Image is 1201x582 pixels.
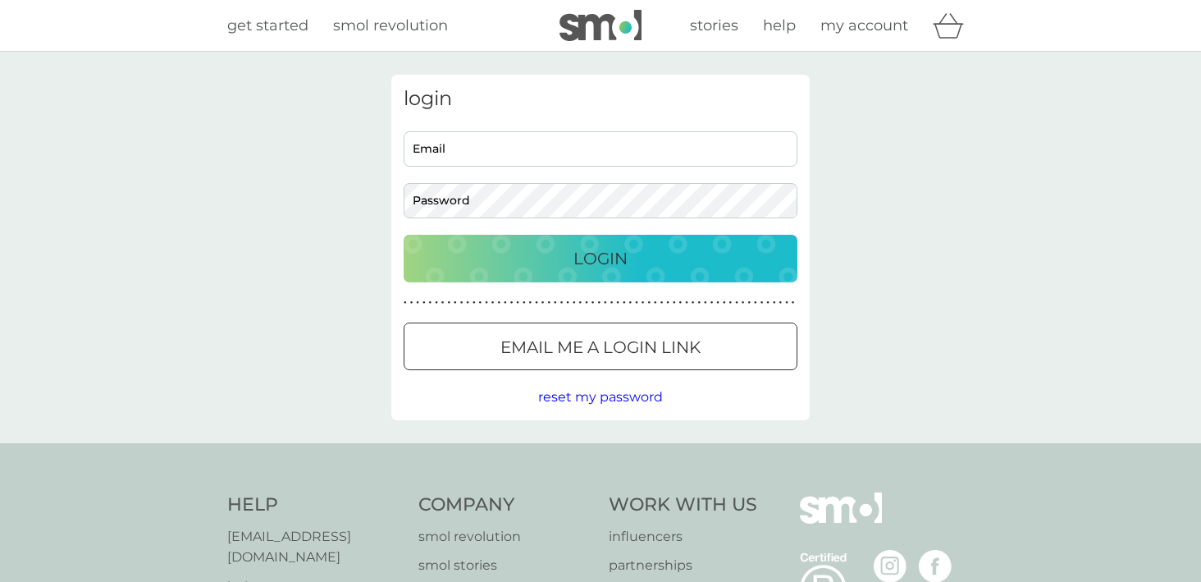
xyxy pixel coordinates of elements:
p: ● [441,299,445,307]
a: my account [820,14,908,38]
p: ● [435,299,438,307]
h3: login [404,87,797,111]
p: ● [697,299,701,307]
p: ● [623,299,626,307]
p: ● [685,299,688,307]
a: stories [690,14,738,38]
p: ● [742,299,745,307]
p: ● [597,299,600,307]
p: ● [404,299,407,307]
span: my account [820,16,908,34]
p: ● [585,299,588,307]
button: Login [404,235,797,282]
p: ● [566,299,569,307]
a: [EMAIL_ADDRESS][DOMAIN_NAME] [227,526,402,568]
p: ● [604,299,607,307]
p: ● [610,299,614,307]
p: ● [616,299,619,307]
p: ● [760,299,764,307]
p: ● [591,299,595,307]
p: ● [704,299,707,307]
h4: Help [227,493,402,518]
p: ● [422,299,426,307]
p: ● [529,299,532,307]
p: ● [729,299,733,307]
p: ● [792,299,795,307]
a: smol revolution [333,14,448,38]
p: ● [447,299,450,307]
p: ● [579,299,582,307]
p: ● [716,299,719,307]
img: smol [559,10,642,41]
p: ● [416,299,419,307]
p: ● [497,299,500,307]
span: get started [227,16,308,34]
button: Email me a login link [404,323,797,370]
p: ● [491,299,495,307]
p: ● [485,299,488,307]
a: smol revolution [418,526,593,548]
p: ● [779,299,783,307]
p: ● [460,299,464,307]
a: smol stories [418,555,593,576]
p: ● [573,299,576,307]
img: smol [800,493,882,548]
button: reset my password [538,387,663,408]
span: stories [690,16,738,34]
p: ● [642,299,645,307]
p: ● [692,299,695,307]
p: ● [679,299,683,307]
p: ● [535,299,538,307]
a: help [763,14,796,38]
span: help [763,16,796,34]
p: ● [523,299,526,307]
p: ● [710,299,714,307]
p: ● [773,299,776,307]
span: reset my password [538,389,663,405]
p: ● [766,299,769,307]
a: get started [227,14,308,38]
p: ● [547,299,550,307]
p: ● [654,299,657,307]
span: smol revolution [333,16,448,34]
p: ● [541,299,545,307]
p: ● [647,299,651,307]
p: ● [635,299,638,307]
p: ● [504,299,507,307]
p: ● [723,299,726,307]
p: ● [454,299,457,307]
p: ● [479,299,482,307]
p: ● [466,299,469,307]
p: Email me a login link [500,334,701,360]
p: ● [785,299,788,307]
p: ● [473,299,476,307]
p: ● [754,299,757,307]
p: ● [629,299,632,307]
div: basket [933,9,974,42]
a: partnerships [609,555,757,576]
p: ● [560,299,564,307]
p: ● [666,299,669,307]
p: Login [573,245,628,272]
h4: Company [418,493,593,518]
p: ● [673,299,676,307]
p: ● [554,299,557,307]
h4: Work With Us [609,493,757,518]
p: ● [660,299,664,307]
a: influencers [609,526,757,548]
p: ● [429,299,432,307]
p: ● [410,299,413,307]
p: ● [735,299,738,307]
p: ● [510,299,514,307]
p: ● [516,299,519,307]
p: ● [747,299,751,307]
